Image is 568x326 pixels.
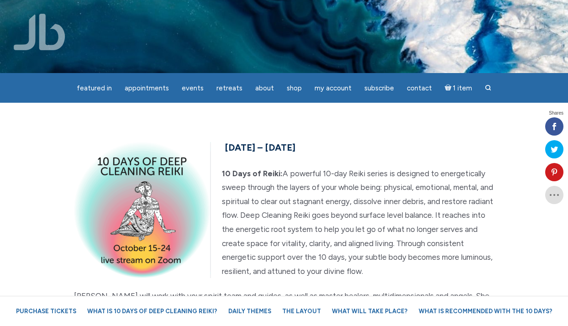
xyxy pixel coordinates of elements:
strong: 10 Days of Reiki: [222,169,283,178]
a: Retreats [211,79,248,97]
i: Cart [445,84,453,92]
a: What is recommended with the 10 Days? [414,303,557,319]
a: What is 10 Days of Deep Cleaning Reiki? [83,303,222,319]
img: Jamie Butler. The Everyday Medium [14,14,65,50]
span: My Account [315,84,352,92]
a: Appointments [119,79,174,97]
a: The Layout [278,303,326,319]
span: Appointments [125,84,169,92]
a: featured in [71,79,117,97]
a: Daily Themes [224,303,276,319]
a: Cart1 item [439,79,478,97]
span: Shop [287,84,302,92]
a: My Account [309,79,357,97]
span: 1 item [453,85,472,92]
span: Shares [549,111,563,116]
span: Events [182,84,204,92]
p: A powerful 10-day Reiki series is designed to energetically sweep through the layers of your whol... [74,167,494,279]
a: Events [176,79,209,97]
a: Contact [401,79,437,97]
span: About [255,84,274,92]
a: About [250,79,279,97]
a: What will take place? [327,303,412,319]
span: Retreats [216,84,242,92]
span: [DATE] – [DATE] [225,142,295,153]
a: Shop [281,79,307,97]
span: featured in [77,84,112,92]
a: Subscribe [359,79,400,97]
span: Subscribe [364,84,394,92]
a: Purchase Tickets [11,303,81,319]
span: Contact [407,84,432,92]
